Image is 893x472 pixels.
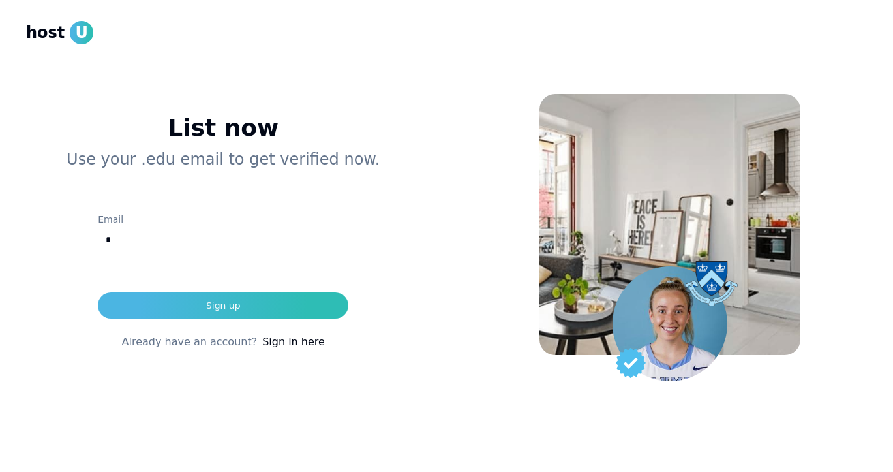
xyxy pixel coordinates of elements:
button: Sign up [98,292,348,319]
a: hostU [26,21,93,44]
span: host [26,22,65,43]
h1: List now [47,115,400,141]
img: House Background [539,94,800,355]
a: Sign in here [262,334,325,350]
img: Columbia university [686,261,738,306]
div: Sign up [206,299,241,312]
img: Student [613,266,727,381]
label: Email [98,214,123,225]
span: U [70,21,93,44]
p: Use your .edu email to get verified now. [47,149,400,170]
span: Already have an account? [122,334,258,350]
